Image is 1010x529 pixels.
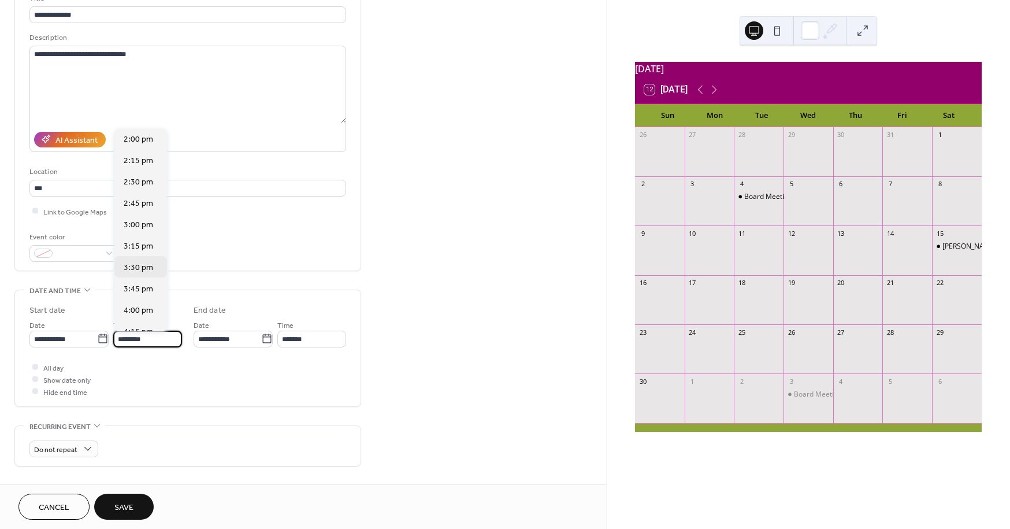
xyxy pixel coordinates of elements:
[34,132,106,147] button: AI Assistant
[688,229,697,238] div: 10
[935,180,944,188] div: 8
[43,374,91,386] span: Show date only
[124,325,153,338] span: 4:15 pm
[94,494,154,520] button: Save
[935,377,944,386] div: 6
[831,104,878,127] div: Thu
[635,62,982,76] div: [DATE]
[124,176,153,188] span: 2:30 pm
[124,283,153,295] span: 3:45 pm
[29,166,344,178] div: Location
[787,377,796,386] div: 3
[886,180,894,188] div: 7
[935,279,944,287] div: 22
[837,131,845,139] div: 30
[124,261,153,273] span: 3:30 pm
[787,328,796,336] div: 26
[787,180,796,188] div: 5
[194,305,226,317] div: End date
[124,133,153,145] span: 2:00 pm
[787,229,796,238] div: 12
[29,480,75,493] span: Event image
[34,443,77,456] span: Do not repeat
[737,328,746,336] div: 25
[638,180,647,188] div: 2
[935,328,944,336] div: 29
[124,219,153,231] span: 3:00 pm
[837,377,845,386] div: 4
[737,229,746,238] div: 11
[114,502,133,514] span: Save
[39,502,69,514] span: Cancel
[886,377,894,386] div: 5
[124,197,153,209] span: 2:45 pm
[644,104,691,127] div: Sun
[935,229,944,238] div: 15
[113,319,129,331] span: Time
[886,328,894,336] div: 28
[55,134,98,146] div: AI Assistant
[787,131,796,139] div: 29
[785,104,831,127] div: Wed
[43,206,107,218] span: Link to Google Maps
[18,494,90,520] button: Cancel
[277,319,294,331] span: Time
[124,304,153,316] span: 4:00 pm
[886,131,894,139] div: 31
[886,229,894,238] div: 14
[688,279,697,287] div: 17
[691,104,738,127] div: Mon
[638,328,647,336] div: 23
[688,377,697,386] div: 1
[837,279,845,287] div: 20
[194,319,209,331] span: Date
[638,279,647,287] div: 16
[737,180,746,188] div: 4
[43,362,64,374] span: All day
[124,154,153,167] span: 2:15 pm
[879,104,926,127] div: Fri
[29,305,65,317] div: Start date
[784,390,833,399] div: Board Meeting
[737,279,746,287] div: 18
[29,421,91,433] span: Recurring event
[734,192,784,202] div: Board Meeting
[935,131,944,139] div: 1
[688,180,697,188] div: 3
[837,180,845,188] div: 6
[794,390,842,399] div: Board Meeting
[638,229,647,238] div: 9
[886,279,894,287] div: 21
[43,386,87,398] span: Hide end time
[29,32,344,44] div: Description
[688,328,697,336] div: 24
[737,131,746,139] div: 28
[640,82,692,98] button: 12[DATE]
[744,192,792,202] div: Board Meeting
[638,131,647,139] div: 26
[737,377,746,386] div: 2
[688,131,697,139] div: 27
[932,242,982,251] div: Toomey's Shopping Trip & Lunch
[787,279,796,287] div: 19
[29,231,116,243] div: Event color
[29,319,45,331] span: Date
[926,104,972,127] div: Sat
[837,328,845,336] div: 27
[738,104,785,127] div: Tue
[124,240,153,252] span: 3:15 pm
[29,285,81,297] span: Date and time
[638,377,647,386] div: 30
[837,229,845,238] div: 13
